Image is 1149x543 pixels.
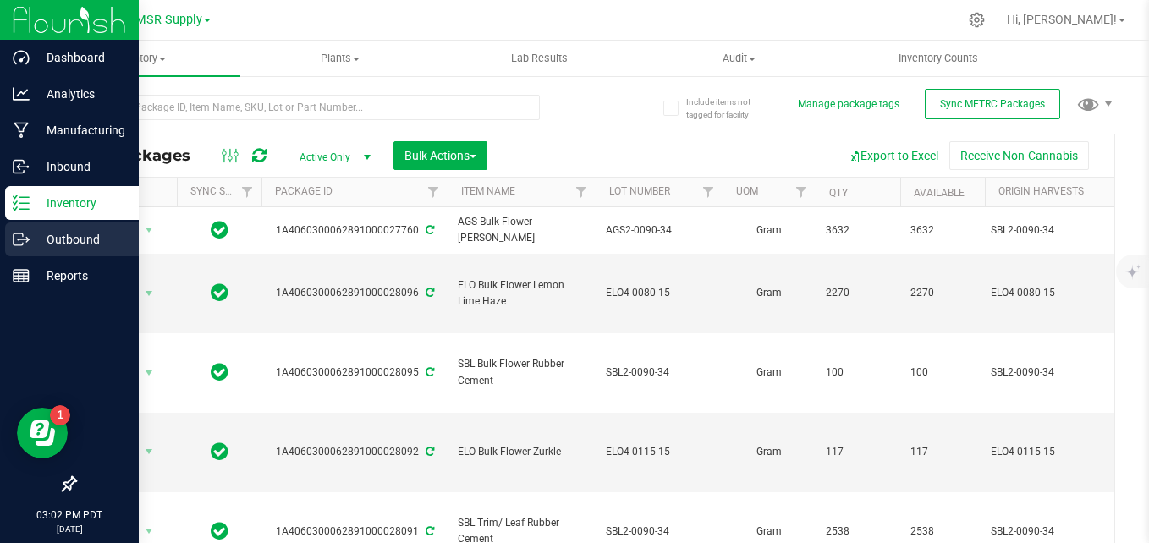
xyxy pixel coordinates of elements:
span: ELO4-0115-15 [606,444,712,460]
p: Outbound [30,229,131,250]
a: Filter [788,178,816,206]
a: UOM [736,185,758,197]
span: Include items not tagged for facility [686,96,771,121]
span: In Sync [211,519,228,543]
input: Search Package ID, Item Name, SKU, Lot or Part Number... [74,95,540,120]
a: Lab Results [440,41,640,76]
a: Available [914,187,965,199]
span: Hi, [PERSON_NAME]! [1007,13,1117,26]
iframe: Resource center [17,408,68,458]
span: Gram [733,524,805,540]
iframe: Resource center unread badge [50,405,70,425]
div: 1A4060300062891000028092 [259,444,450,460]
a: Audit [639,41,838,76]
a: Lot Number [609,185,670,197]
button: Bulk Actions [393,141,487,170]
span: In Sync [211,281,228,304]
span: ELO Bulk Flower Zurkle [458,444,585,460]
span: 100 [826,365,890,381]
p: Inbound [30,156,131,177]
span: Gram [733,285,805,301]
span: Audit [640,51,838,66]
a: Filter [420,178,448,206]
a: Filter [568,178,596,206]
div: SBL2-0090-34 [991,365,1149,381]
a: Inventory Counts [838,41,1038,76]
span: AGS Bulk Flower [PERSON_NAME] [458,214,585,246]
span: SBL2-0090-34 [606,365,712,381]
div: 1A4060300062891000027760 [259,222,450,239]
span: Sync from Compliance System [423,446,434,458]
p: Reports [30,266,131,286]
div: SBL2-0090-34 [991,222,1149,239]
span: select [139,282,160,305]
span: 117 [910,444,975,460]
span: select [139,218,160,242]
p: Manufacturing [30,120,131,140]
span: 100 [910,365,975,381]
span: Gram [733,444,805,460]
span: SBL Bulk Flower Rubber Cement [458,356,585,388]
span: 2538 [910,524,975,540]
span: ELO4-0080-15 [606,285,712,301]
a: Filter [234,178,261,206]
div: 1A4060300062891000028096 [259,285,450,301]
inline-svg: Inbound [13,158,30,175]
span: In Sync [211,218,228,242]
inline-svg: Outbound [13,231,30,248]
div: Manage settings [966,12,987,28]
span: Inventory [41,51,240,66]
a: Qty [829,187,848,199]
span: In Sync [211,360,228,384]
span: Plants [241,51,439,66]
span: select [139,361,160,385]
span: select [139,519,160,543]
span: 2538 [826,524,890,540]
span: Sync METRC Packages [940,98,1045,110]
div: 1A4060300062891000028091 [259,524,450,540]
span: Sync from Compliance System [423,224,434,236]
span: Lab Results [488,51,591,66]
div: ELO4-0080-15 [991,285,1149,301]
a: Filter [695,178,723,206]
div: ELO4-0115-15 [991,444,1149,460]
inline-svg: Manufacturing [13,122,30,139]
button: Manage package tags [798,97,899,112]
span: 3632 [826,222,890,239]
span: Sync from Compliance System [423,525,434,537]
span: In Sync [211,440,228,463]
div: SBL2-0090-34 [991,524,1149,540]
span: MSR Supply [135,13,202,27]
span: Sync from Compliance System [423,366,434,378]
span: 3632 [910,222,975,239]
div: 1A4060300062891000028095 [259,365,450,381]
a: Sync Status [190,185,256,197]
button: Sync METRC Packages [925,89,1060,119]
span: AGS2-0090-34 [606,222,712,239]
p: 03:02 PM PDT [8,507,131,523]
a: Package ID [275,185,333,197]
a: Plants [240,41,440,76]
span: Bulk Actions [404,149,476,162]
span: 2270 [826,285,890,301]
inline-svg: Analytics [13,85,30,102]
a: Item Name [461,185,515,197]
inline-svg: Reports [13,267,30,284]
span: Gram [733,222,805,239]
inline-svg: Inventory [13,195,30,211]
button: Export to Excel [836,141,949,170]
span: Inventory Counts [876,51,1001,66]
p: Inventory [30,193,131,213]
p: Analytics [30,84,131,104]
button: Receive Non-Cannabis [949,141,1089,170]
span: All Packages [88,146,207,165]
span: Gram [733,365,805,381]
span: SBL2-0090-34 [606,524,712,540]
p: [DATE] [8,523,131,535]
a: Inventory [41,41,240,76]
span: 2270 [910,285,975,301]
inline-svg: Dashboard [13,49,30,66]
span: 117 [826,444,890,460]
a: Origin Harvests [998,185,1084,197]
